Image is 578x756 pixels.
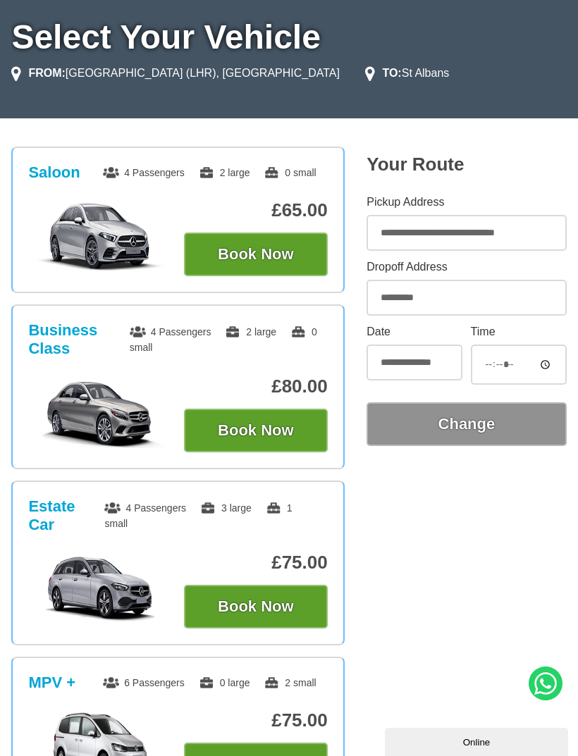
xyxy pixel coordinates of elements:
[184,233,328,276] button: Book Now
[199,167,250,178] span: 2 large
[365,65,449,82] li: St Albans
[184,709,328,731] p: £75.00
[11,20,566,54] h1: Select Your Vehicle
[184,552,328,574] p: £75.00
[367,326,462,337] label: Date
[28,378,172,448] img: Business Class
[28,202,172,272] img: Saloon
[385,725,571,756] iframe: chat widget
[367,261,566,273] label: Dropoff Address
[471,326,567,337] label: Time
[184,199,328,221] p: £65.00
[28,554,172,624] img: Estate Car
[104,502,186,514] span: 4 Passengers
[103,677,185,688] span: 6 Passengers
[367,197,566,208] label: Pickup Address
[11,65,340,82] li: [GEOGRAPHIC_DATA] (LHR), [GEOGRAPHIC_DATA]
[367,154,566,175] h2: Your Route
[264,167,316,178] span: 0 small
[382,67,401,79] strong: TO:
[28,674,75,692] h3: MPV +
[184,585,328,628] button: Book Now
[184,376,328,397] p: £80.00
[28,67,65,79] strong: FROM:
[367,402,566,446] button: Change
[184,409,328,452] button: Book Now
[130,326,211,337] span: 4 Passengers
[225,326,276,337] span: 2 large
[200,502,252,514] span: 3 large
[28,163,80,182] h3: Saloon
[264,677,316,688] span: 2 small
[28,497,104,534] h3: Estate Car
[130,326,317,353] span: 0 small
[103,167,185,178] span: 4 Passengers
[28,321,129,358] h3: Business Class
[199,677,250,688] span: 0 large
